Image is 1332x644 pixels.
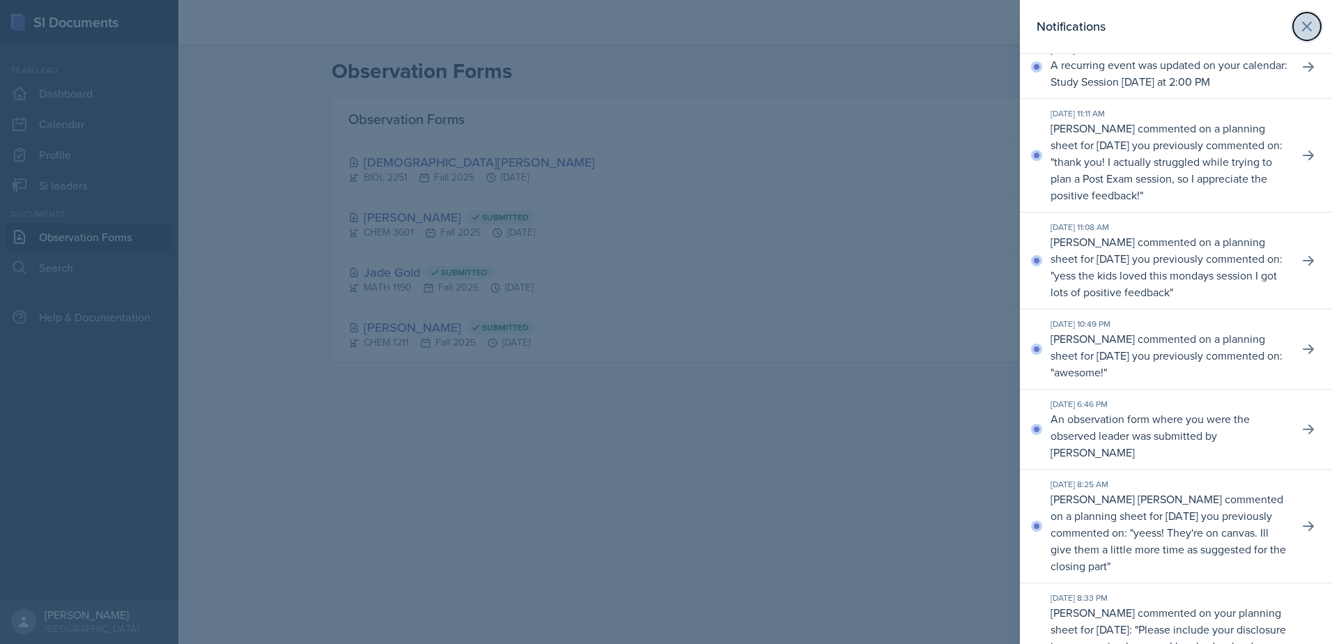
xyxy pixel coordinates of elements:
[1051,318,1287,330] div: [DATE] 10:49 PM
[1051,154,1272,203] p: thank you! I actually struggled while trying to plan a Post Exam session, so I appreciate the pos...
[1051,491,1287,574] p: [PERSON_NAME] [PERSON_NAME] commented on a planning sheet for [DATE] you previously commented on:...
[1051,268,1277,300] p: yess the kids loved this mondays session I got lots of positive feedback
[1051,107,1287,120] div: [DATE] 11:11 AM
[1037,17,1106,36] h2: Notifications
[1051,478,1287,491] div: [DATE] 8:25 AM
[1051,398,1287,411] div: [DATE] 6:46 PM
[1051,56,1287,90] p: A recurring event was updated on your calendar: Study Session [DATE] at 2:00 PM
[1051,233,1287,300] p: [PERSON_NAME] commented on a planning sheet for [DATE] you previously commented on: " "
[1051,120,1287,204] p: [PERSON_NAME] commented on a planning sheet for [DATE] you previously commented on: " "
[1051,525,1286,574] p: yeess! They're on canvas. Ill give them a little more time as suggested for the closing part
[1051,592,1287,604] div: [DATE] 8:33 PM
[1051,221,1287,233] div: [DATE] 11:08 AM
[1054,365,1103,380] p: awesome!
[1051,330,1287,381] p: [PERSON_NAME] commented on a planning sheet for [DATE] you previously commented on: " "
[1051,411,1287,461] p: An observation form where you were the observed leader was submitted by [PERSON_NAME]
